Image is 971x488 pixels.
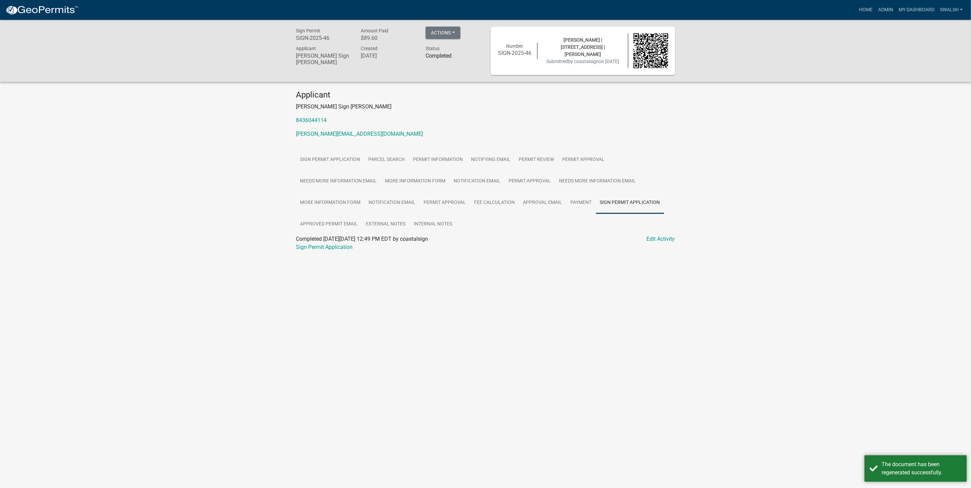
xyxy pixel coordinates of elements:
a: Edit Activity [647,235,675,243]
div: The document has been regenerated successfully. [882,460,962,477]
h6: SIGN-2025-46 [498,50,532,56]
a: Approved Permit Email [296,213,362,235]
strong: Completed [426,53,452,59]
span: Number [506,43,523,49]
button: Actions [426,27,460,39]
a: Permit Approval [420,192,470,214]
span: by coastalsign [568,59,599,64]
a: More Information Form [296,192,365,214]
span: Amount Paid [361,28,388,33]
a: Sign Permit Application [296,149,365,171]
span: Status [426,46,440,51]
a: Payment [567,192,596,214]
a: Sign Permit Application [296,244,353,250]
a: swalsh [937,3,966,16]
span: Sign Permit [296,28,320,33]
a: Permit Approval [505,171,555,192]
span: Completed [DATE][DATE] 12:49 PM EDT by coastalsign [296,236,428,242]
a: Internal Notes [410,213,457,235]
a: Admin [875,3,896,16]
h6: SIGN-2025-46 [296,35,351,41]
span: Created [361,46,377,51]
img: QR code [633,33,668,68]
span: [PERSON_NAME] | [STREET_ADDRESS] | [PERSON_NAME] [561,37,605,57]
a: Permit Review [515,149,558,171]
a: More Information Form [381,171,450,192]
a: 8436044114 [296,117,327,123]
span: Applicant [296,46,316,51]
a: Fee Calculation [470,192,519,214]
a: Permit Information [409,149,467,171]
a: Parcel search [365,149,409,171]
a: Notification Email [365,192,420,214]
a: Permit Approval [558,149,609,171]
a: Needs More Information Email [296,171,381,192]
a: Home [856,3,875,16]
a: [PERSON_NAME][EMAIL_ADDRESS][DOMAIN_NAME] [296,131,423,137]
a: Needs More Information Email [555,171,640,192]
p: [PERSON_NAME] Sign [PERSON_NAME] [296,103,675,111]
a: Approval Email [519,192,567,214]
a: Notification Email [450,171,505,192]
h6: [DATE] [361,53,415,59]
a: External Notes [362,213,410,235]
a: Notifying Email [467,149,515,171]
h6: $89.60 [361,35,415,41]
a: My Dashboard [896,3,937,16]
a: Sign Permit Application [596,192,664,214]
span: Submitted on [DATE] [546,59,619,64]
h6: [PERSON_NAME] Sign [PERSON_NAME] [296,53,351,65]
h4: Applicant [296,90,675,100]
